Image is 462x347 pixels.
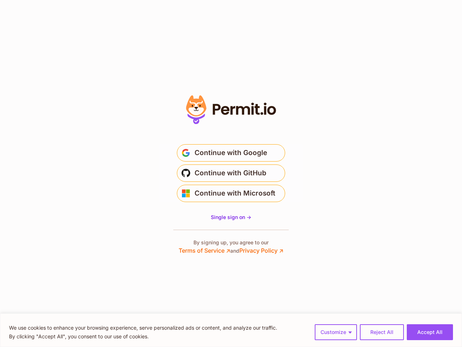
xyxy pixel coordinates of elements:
[179,239,283,255] p: By signing up, you agree to our and
[177,185,285,202] button: Continue with Microsoft
[177,144,285,162] button: Continue with Google
[195,167,266,179] span: Continue with GitHub
[239,247,283,254] a: Privacy Policy ↗
[177,164,285,182] button: Continue with GitHub
[195,147,267,159] span: Continue with Google
[407,324,453,340] button: Accept All
[195,188,275,199] span: Continue with Microsoft
[211,214,251,221] a: Single sign on ->
[179,247,230,254] a: Terms of Service ↗
[211,214,251,220] span: Single sign on ->
[360,324,404,340] button: Reject All
[315,324,357,340] button: Customize
[9,332,277,341] p: By clicking "Accept All", you consent to our use of cookies.
[9,324,277,332] p: We use cookies to enhance your browsing experience, serve personalized ads or content, and analyz...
